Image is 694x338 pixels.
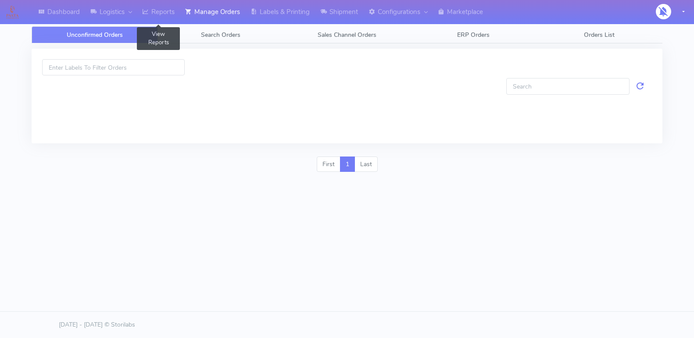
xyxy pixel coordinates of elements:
input: Search [506,78,630,94]
a: 1 [340,157,355,172]
span: Unconfirmed Orders [67,31,123,39]
span: Sales Channel Orders [318,31,376,39]
input: Enter Labels To Filter Orders [42,59,185,75]
ul: Tabs [32,26,662,43]
span: ERP Orders [457,31,490,39]
span: Search Orders [201,31,240,39]
span: Orders List [584,31,615,39]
